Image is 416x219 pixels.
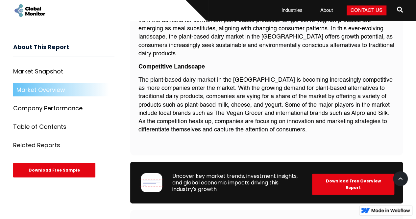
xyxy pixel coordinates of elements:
a: Company Performance [13,102,114,115]
span:  [397,5,403,14]
div: Download Free Sample [13,163,95,178]
strong: Competitive Landscape [138,64,205,70]
a: Contact Us [347,6,386,15]
a: home [13,3,46,18]
div: Uncover key market trends, investment insights, and global economic impacts driving this industry... [172,173,304,193]
a: Market Overview [13,83,114,96]
div: Market Snapshot [13,68,63,75]
div: Market Overview [16,87,65,93]
p: The plant-based dairy market in the [GEOGRAPHIC_DATA] is becoming increasingly competitive as mor... [138,76,395,134]
img: Made in Webflow [371,208,410,212]
div: Related Reports [13,142,60,149]
a: Table of Contents [13,120,114,133]
a: Industries [278,7,306,14]
a: Market Snapshot [13,65,114,78]
h3: About This Report [13,43,114,57]
div: Company Performance [13,105,83,112]
a:  [397,4,403,17]
div: Table of Contents [13,123,66,130]
a: Related Reports [13,139,114,152]
a: About [316,7,337,14]
div: Download Free Overview Report [312,174,394,195]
